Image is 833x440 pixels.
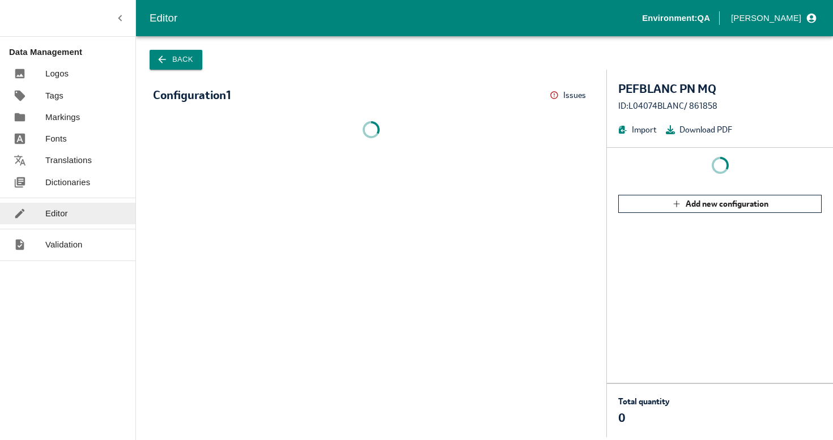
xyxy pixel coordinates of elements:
p: Dictionaries [45,176,90,189]
div: ID: L04074BLANC / 861858 [618,100,822,112]
button: Download PDF [666,123,732,136]
p: Translations [45,154,92,166]
button: Add new configuration [618,195,822,213]
div: Configuration 1 [153,89,231,101]
button: profile [726,8,819,28]
button: Issues [550,87,589,104]
p: Data Management [9,46,135,58]
p: Markings [45,111,80,123]
p: Fonts [45,133,67,145]
p: 0 [618,410,669,426]
p: Editor [45,207,68,220]
div: PEFBLANC PN MQ [618,81,822,97]
button: Back [150,50,202,70]
p: Tags [45,89,63,102]
button: Import [618,123,657,136]
div: Editor [150,10,642,27]
p: Environment: QA [642,12,710,24]
p: Logos [45,67,69,80]
p: Total quantity [618,395,669,408]
p: [PERSON_NAME] [731,12,801,24]
p: Validation [45,238,83,251]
